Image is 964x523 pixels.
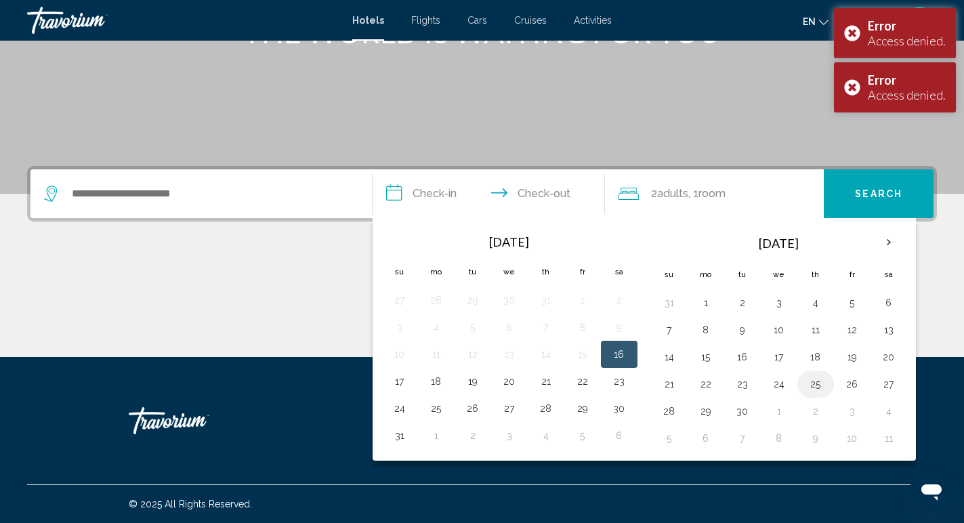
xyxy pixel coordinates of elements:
button: Day 20 [878,348,900,367]
button: Day 22 [572,372,593,391]
button: Day 12 [462,345,484,364]
button: Day 30 [499,291,520,310]
button: Day 17 [389,372,411,391]
button: Day 9 [732,320,753,339]
button: Day 30 [732,402,753,421]
div: Access denied. [868,33,946,48]
button: Day 7 [658,320,680,339]
button: Day 1 [768,402,790,421]
button: Day 28 [535,399,557,418]
div: Search widget [30,169,934,218]
button: Day 29 [695,402,717,421]
th: [DATE] [688,227,871,259]
button: Day 8 [695,320,717,339]
button: Day 22 [695,375,717,394]
button: Day 23 [608,372,630,391]
button: Day 19 [841,348,863,367]
button: Day 20 [499,372,520,391]
button: Day 10 [768,320,790,339]
button: User Menu [902,6,937,35]
button: Day 6 [499,318,520,337]
button: Day 27 [878,375,900,394]
iframe: Button to launch messaging window [910,469,953,512]
button: Day 2 [608,291,630,310]
button: Day 17 [768,348,790,367]
button: Change language [803,12,829,31]
button: Day 4 [805,293,826,312]
button: Day 25 [805,375,826,394]
button: Day 12 [841,320,863,339]
span: Adults [657,187,688,200]
button: Day 4 [425,318,447,337]
button: Day 15 [572,345,593,364]
a: Activities [574,15,612,26]
button: Day 6 [878,293,900,312]
a: Flights [411,15,440,26]
button: Day 7 [732,429,753,448]
button: Day 28 [425,291,447,310]
div: Error [868,72,946,87]
a: Hotels [352,15,384,26]
button: Day 3 [768,293,790,312]
button: Day 28 [658,402,680,421]
a: Cars [467,15,487,26]
button: Day 11 [805,320,826,339]
button: Search [824,169,934,218]
button: Day 8 [572,318,593,337]
button: Day 27 [389,291,411,310]
button: Day 4 [878,402,900,421]
button: Day 2 [462,426,484,445]
button: Day 7 [535,318,557,337]
button: Day 26 [462,399,484,418]
button: Day 16 [608,345,630,364]
button: Next month [871,227,907,258]
button: Day 3 [389,318,411,337]
button: Day 3 [499,426,520,445]
span: en [803,16,816,27]
button: Day 9 [805,429,826,448]
button: Day 2 [732,293,753,312]
th: [DATE] [418,227,601,257]
button: Day 6 [608,426,630,445]
div: Error [868,18,946,33]
button: Day 24 [768,375,790,394]
button: Day 18 [425,372,447,391]
button: Day 10 [841,429,863,448]
button: Day 6 [695,429,717,448]
button: Day 11 [878,429,900,448]
button: Day 30 [608,399,630,418]
button: Day 4 [535,426,557,445]
button: Day 13 [878,320,900,339]
button: Day 21 [658,375,680,394]
button: Day 10 [389,345,411,364]
button: Day 3 [841,402,863,421]
a: Travorium [129,400,264,441]
button: Day 5 [658,429,680,448]
button: Day 15 [695,348,717,367]
button: Day 29 [572,399,593,418]
button: Day 16 [732,348,753,367]
button: Day 1 [572,291,593,310]
button: Day 25 [425,399,447,418]
button: Day 8 [768,429,790,448]
button: Day 11 [425,345,447,364]
button: Day 23 [732,375,753,394]
button: Day 9 [608,318,630,337]
span: Room [698,187,726,200]
button: Day 31 [535,291,557,310]
button: Day 19 [462,372,484,391]
button: Check in and out dates [373,169,605,218]
button: Day 26 [841,375,863,394]
div: Access denied. [868,87,946,102]
span: Cruises [514,15,547,26]
button: Day 18 [805,348,826,367]
span: 2 [651,184,688,203]
button: Day 31 [658,293,680,312]
a: Travorium [27,7,339,34]
button: Day 1 [695,293,717,312]
button: Day 14 [535,345,557,364]
button: Day 13 [499,345,520,364]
